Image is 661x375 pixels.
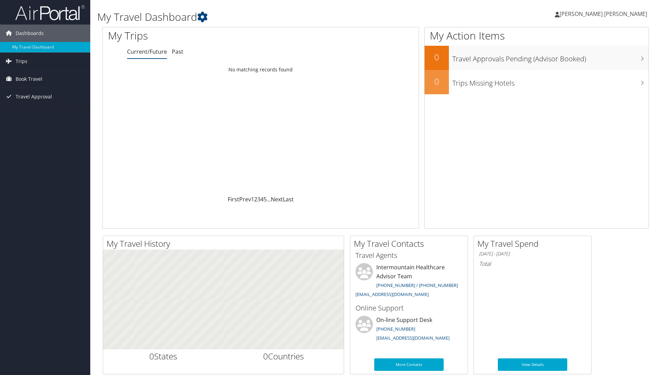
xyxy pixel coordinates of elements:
a: First [228,195,239,203]
a: 3 [257,195,260,203]
h2: My Travel History [107,238,344,250]
a: Current/Future [127,48,167,55]
h1: My Trips [108,28,282,43]
h3: Online Support [355,303,462,313]
li: Intermountain Healthcare Advisor Team [352,263,466,300]
h2: My Travel Spend [477,238,591,250]
a: 1 [251,195,254,203]
a: [PHONE_NUMBER] [376,326,415,332]
a: Next [271,195,283,203]
a: View Details [498,358,567,371]
a: 0Trips Missing Hotels [425,70,649,94]
span: … [267,195,271,203]
img: airportal-logo.png [15,5,85,21]
span: Dashboards [16,25,44,42]
a: Prev [239,195,251,203]
span: 0 [149,350,154,362]
span: Trips [16,53,27,70]
h1: My Action Items [425,28,649,43]
a: 2 [254,195,257,203]
a: 4 [260,195,263,203]
li: On-line Support Desk [352,316,466,344]
h2: 0 [425,51,449,63]
h6: [DATE] - [DATE] [479,251,586,257]
h2: States [108,350,218,362]
a: [EMAIL_ADDRESS][DOMAIN_NAME] [376,335,450,341]
a: [PERSON_NAME] [PERSON_NAME] [555,3,654,24]
a: Past [172,48,183,55]
a: 0Travel Approvals Pending (Advisor Booked) [425,46,649,70]
a: [PHONE_NUMBER] / [PHONE_NUMBER] [376,282,458,288]
h3: Travel Approvals Pending (Advisor Booked) [452,51,649,64]
a: 5 [263,195,267,203]
td: No matching records found [103,63,419,76]
h2: My Travel Contacts [354,238,468,250]
a: Last [283,195,294,203]
h6: Total [479,260,586,268]
h1: My Travel Dashboard [97,10,468,24]
a: [EMAIL_ADDRESS][DOMAIN_NAME] [355,291,429,297]
span: Book Travel [16,70,42,88]
h3: Trips Missing Hotels [452,75,649,88]
a: More Contacts [374,358,444,371]
h3: Travel Agents [355,251,462,260]
span: Travel Approval [16,88,52,105]
h2: 0 [425,76,449,87]
span: [PERSON_NAME] [PERSON_NAME] [560,10,647,18]
h2: Countries [229,350,339,362]
span: 0 [263,350,268,362]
